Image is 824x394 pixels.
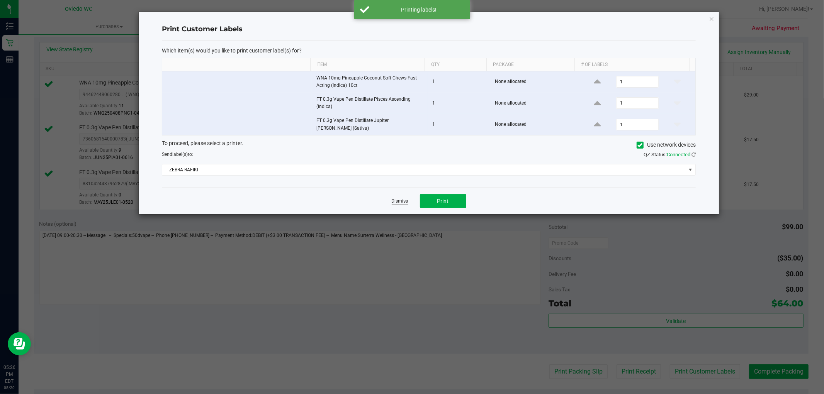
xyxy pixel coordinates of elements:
[667,152,690,157] span: Connected
[574,58,689,71] th: # of labels
[162,24,696,34] h4: Print Customer Labels
[162,47,696,54] p: Which item(s) would you like to print customer label(s) for?
[425,58,486,71] th: Qty
[8,332,31,355] iframe: Resource center
[420,194,466,208] button: Print
[637,141,696,149] label: Use network devices
[172,152,188,157] span: label(s)
[490,71,579,93] td: None allocated
[428,71,490,93] td: 1
[312,71,428,93] td: WNA 10mg Pineapple Coconut Soft Chews Fast Acting (Indica) 10ct
[490,93,579,114] td: None allocated
[310,58,425,71] th: Item
[162,152,193,157] span: Send to:
[428,114,490,135] td: 1
[374,6,464,14] div: Printing labels!
[162,164,686,175] span: ZEBRA-RAFIKI
[437,198,449,204] span: Print
[312,114,428,135] td: FT 0.3g Vape Pen Distillate Jupiter [PERSON_NAME] (Sativa)
[428,93,490,114] td: 1
[312,93,428,114] td: FT 0.3g Vape Pen Distillate Pisces Ascending (Indica)
[156,139,702,151] div: To proceed, please select a printer.
[490,114,579,135] td: None allocated
[486,58,574,71] th: Package
[392,198,408,205] a: Dismiss
[644,152,696,157] span: QZ Status:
